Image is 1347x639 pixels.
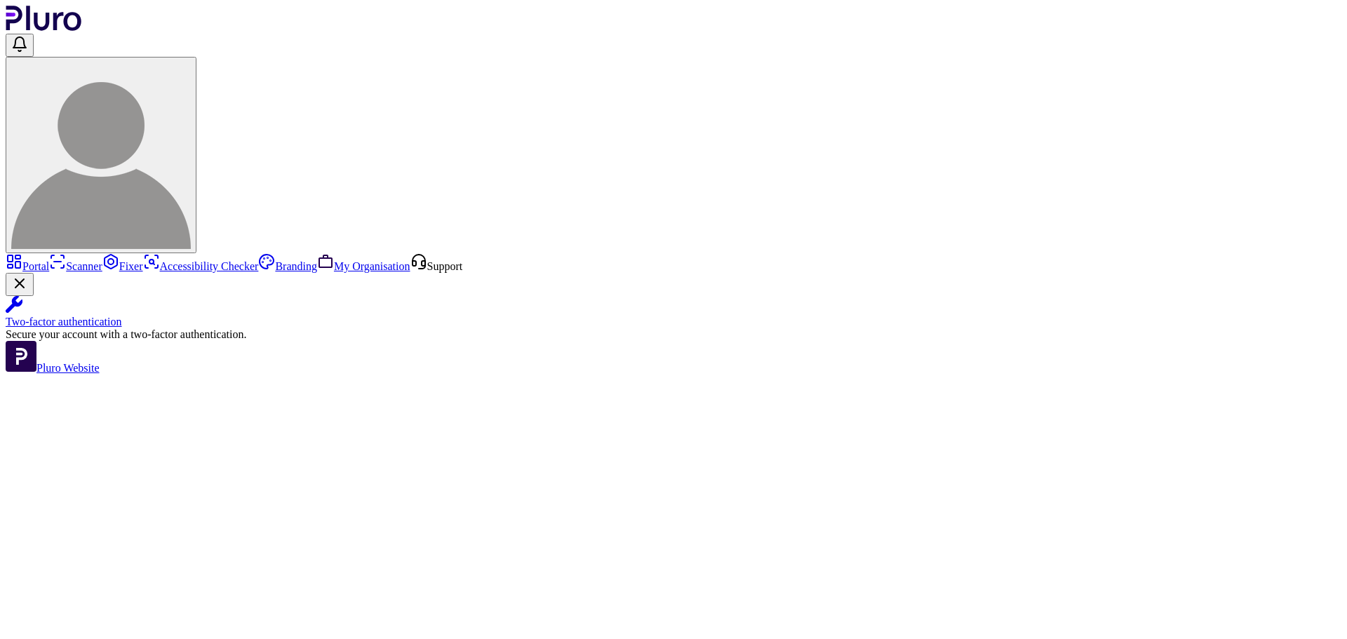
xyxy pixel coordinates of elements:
[258,260,317,272] a: Branding
[11,69,191,249] img: pluro Demo
[6,21,82,33] a: Logo
[49,260,102,272] a: Scanner
[102,260,143,272] a: Fixer
[6,296,1341,328] a: Two-factor authentication
[6,328,1341,341] div: Secure your account with a two-factor authentication.
[317,260,410,272] a: My Organisation
[6,34,34,57] button: Open notifications, you have undefined new notifications
[6,362,100,374] a: Open Pluro Website
[410,260,463,272] a: Open Support screen
[6,260,49,272] a: Portal
[143,260,259,272] a: Accessibility Checker
[6,316,1341,328] div: Two-factor authentication
[6,57,196,253] button: pluro Demo
[6,253,1341,375] aside: Sidebar menu
[6,273,34,296] button: Close Two-factor authentication notification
